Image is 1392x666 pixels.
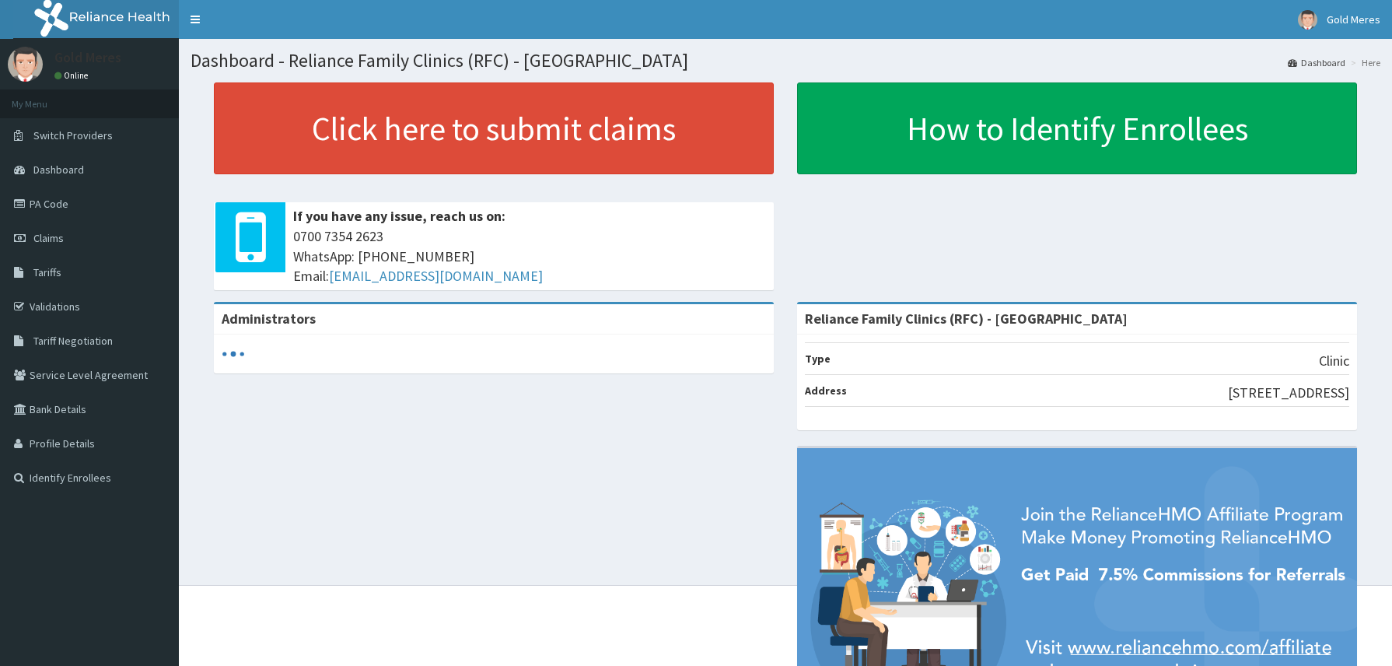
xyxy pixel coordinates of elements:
[8,47,43,82] img: User Image
[805,384,847,398] b: Address
[33,265,61,279] span: Tariffs
[222,342,245,366] svg: audio-loading
[33,334,113,348] span: Tariff Negotiation
[805,310,1128,328] strong: Reliance Family Clinics (RFC) - [GEOGRAPHIC_DATA]
[191,51,1380,71] h1: Dashboard - Reliance Family Clinics (RFC) - [GEOGRAPHIC_DATA]
[222,310,316,328] b: Administrators
[1288,56,1345,69] a: Dashboard
[214,82,774,174] a: Click here to submit claims
[293,226,766,286] span: 0700 7354 2623 WhatsApp: [PHONE_NUMBER] Email:
[33,163,84,177] span: Dashboard
[293,207,505,225] b: If you have any issue, reach us on:
[1327,12,1380,26] span: Gold Meres
[797,82,1357,174] a: How to Identify Enrollees
[1228,383,1349,403] p: [STREET_ADDRESS]
[1347,56,1380,69] li: Here
[805,352,831,366] b: Type
[54,70,92,81] a: Online
[1298,10,1317,30] img: User Image
[33,231,64,245] span: Claims
[1319,351,1349,371] p: Clinic
[33,128,113,142] span: Switch Providers
[54,51,121,65] p: Gold Meres
[329,267,543,285] a: [EMAIL_ADDRESS][DOMAIN_NAME]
